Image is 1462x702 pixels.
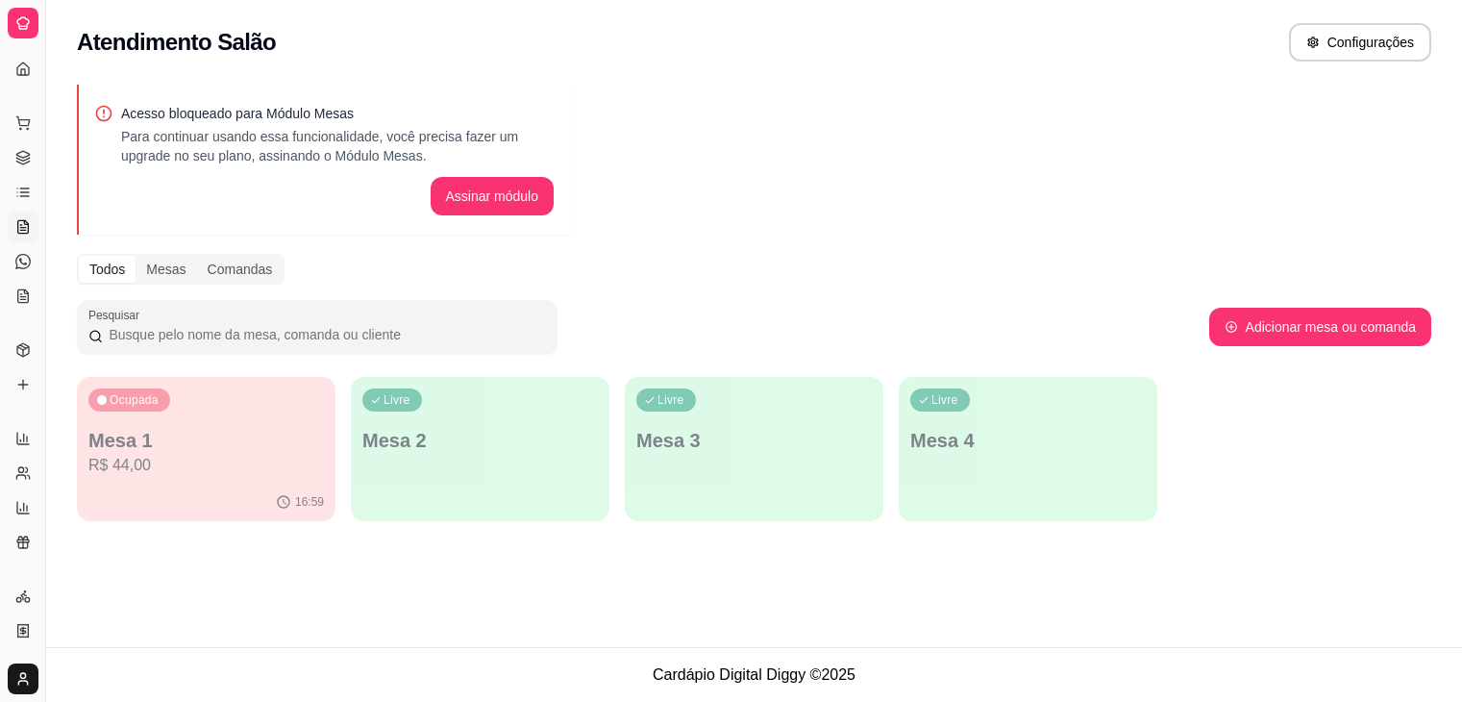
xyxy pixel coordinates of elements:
label: Pesquisar [88,307,146,323]
button: LivreMesa 4 [899,377,1157,521]
h2: Atendimento Salão [77,27,276,58]
button: Assinar módulo [431,177,555,215]
p: Para continuar usando essa funcionalidade, você precisa fazer um upgrade no seu plano, assinando ... [121,127,554,165]
button: OcupadaMesa 1R$ 44,0016:59 [77,377,335,521]
div: Todos [79,256,136,283]
button: LivreMesa 2 [351,377,609,521]
p: Mesa 2 [362,427,598,454]
p: Mesa 4 [910,427,1146,454]
p: Livre [384,392,410,408]
p: Mesa 3 [636,427,872,454]
div: Mesas [136,256,196,283]
input: Pesquisar [103,325,546,344]
button: Adicionar mesa ou comanda [1209,308,1431,346]
footer: Cardápio Digital Diggy © 2025 [46,647,1462,702]
p: Acesso bloqueado para Módulo Mesas [121,104,554,123]
button: LivreMesa 3 [625,377,883,521]
p: Livre [931,392,958,408]
button: Configurações [1289,23,1431,62]
p: Ocupada [110,392,159,408]
p: R$ 44,00 [88,454,324,477]
p: Mesa 1 [88,427,324,454]
p: 16:59 [295,494,324,510]
div: Comandas [197,256,284,283]
p: Livre [657,392,684,408]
